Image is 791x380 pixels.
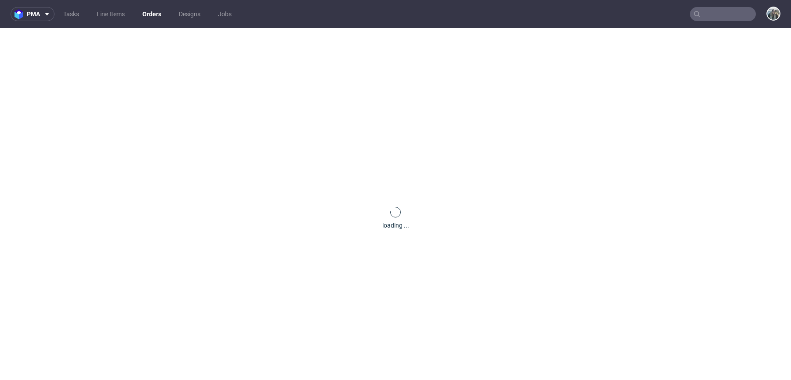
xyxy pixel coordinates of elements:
img: logo [15,9,27,19]
img: Zeniuk Magdalena [767,7,780,20]
a: Tasks [58,7,84,21]
button: pma [11,7,54,21]
a: Jobs [213,7,237,21]
a: Line Items [91,7,130,21]
div: loading ... [382,221,409,230]
a: Orders [137,7,167,21]
a: Designs [174,7,206,21]
span: pma [27,11,40,17]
